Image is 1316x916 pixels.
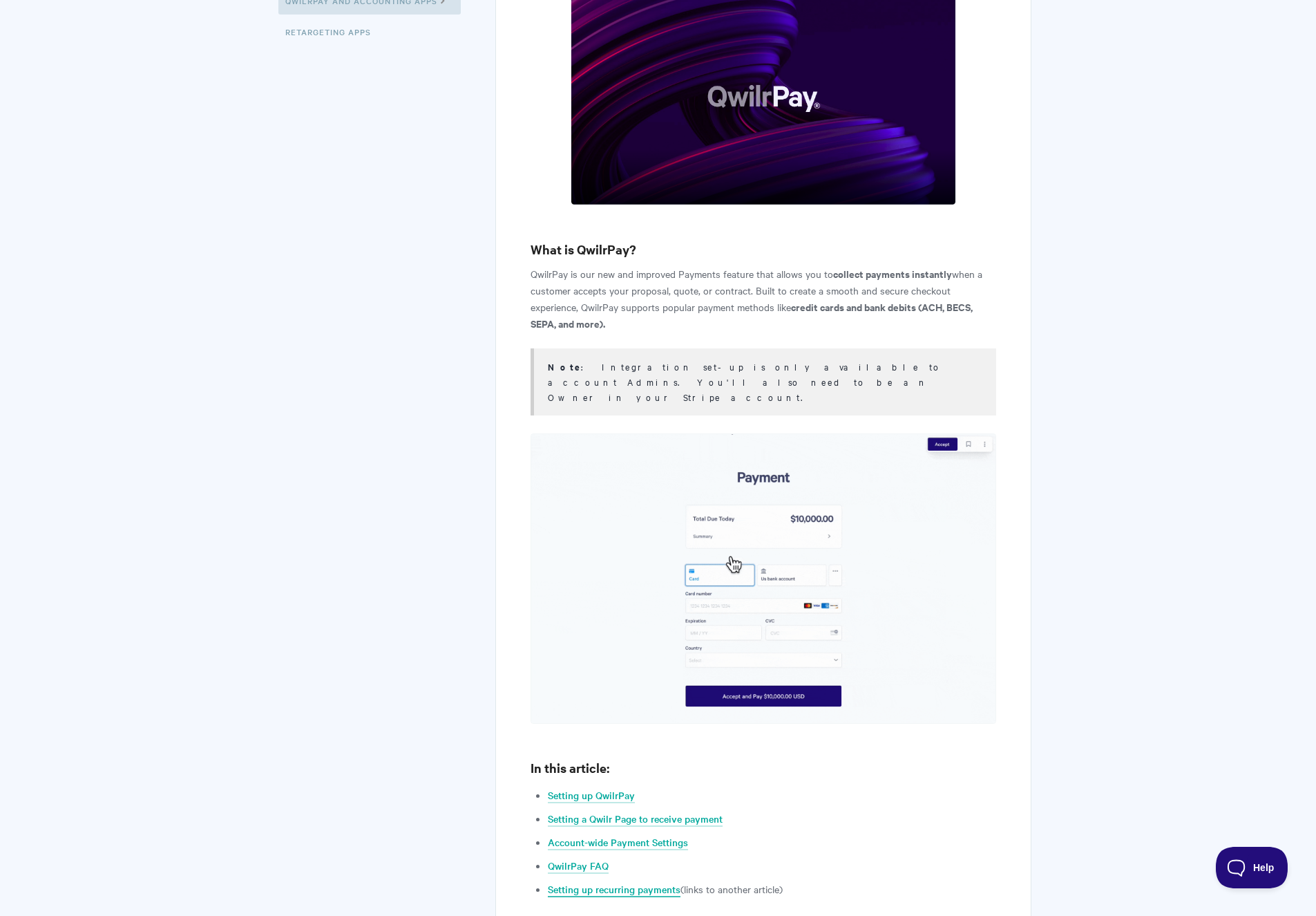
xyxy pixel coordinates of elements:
[548,359,978,404] div: : Integration set-up is only available to account Admins. You'll also need to be an Owner in your...
[285,18,381,46] a: Retargeting Apps
[548,360,581,373] b: Note
[548,859,609,874] a: QwilrPay FAQ
[548,881,995,897] li: (links to another article)
[531,240,995,259] h3: What is QwilrPay?
[833,266,952,281] strong: collect payments instantly
[548,835,688,850] a: Account-wide Payment Settings
[531,759,609,776] b: In this article:
[548,788,635,803] a: Setting up QwilrPay
[548,812,723,827] a: Setting a Qwilr Page to receive payment
[531,433,995,723] img: file-oYQgcHOb2T.gif
[548,882,680,897] a: Setting up recurring payments
[531,265,995,332] p: QwilrPay is our new and improved Payments feature that allows you to when a customer accepts your...
[1216,847,1288,888] iframe: Toggle Customer Support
